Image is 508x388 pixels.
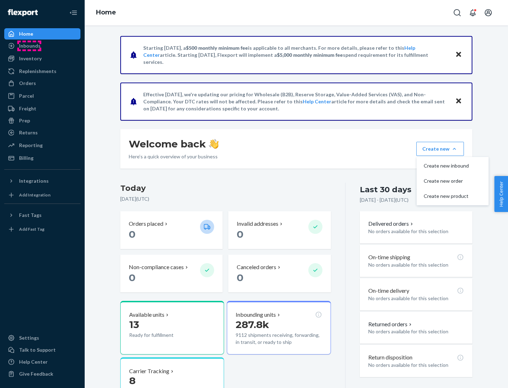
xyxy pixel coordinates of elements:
[120,301,224,354] button: Available units13Ready for fulfillment
[96,8,116,16] a: Home
[19,68,56,75] div: Replenishments
[129,138,219,150] h1: Welcome back
[4,152,80,164] a: Billing
[129,272,135,284] span: 0
[129,367,169,375] p: Carrier Tracking
[237,220,278,228] p: Invalid addresses
[466,6,480,20] button: Open notifications
[143,44,448,66] p: Starting [DATE], a is applicable to all merchants. For more details, please refer to this article...
[120,255,223,292] button: Non-compliance cases 0
[19,154,34,162] div: Billing
[90,2,122,23] ol: breadcrumbs
[19,55,42,62] div: Inventory
[209,139,219,149] img: hand-wave emoji
[4,66,80,77] a: Replenishments
[368,362,464,369] p: No orders available for this selection
[4,53,80,64] a: Inventory
[129,311,164,319] p: Available units
[19,117,30,124] div: Prep
[454,96,463,107] button: Close
[4,103,80,114] a: Freight
[4,28,80,40] a: Home
[19,177,49,184] div: Integrations
[4,210,80,221] button: Fast Tags
[4,78,80,89] a: Orders
[186,45,248,51] span: $500 monthly minimum fee
[424,178,469,183] span: Create new order
[19,80,36,87] div: Orders
[143,91,448,112] p: Effective [DATE], we're updating our pricing for Wholesale (B2B), Reserve Storage, Value-Added Se...
[19,192,50,198] div: Add Integration
[66,6,80,20] button: Close Navigation
[368,261,464,268] p: No orders available for this selection
[4,140,80,151] a: Reporting
[19,212,42,219] div: Fast Tags
[368,320,413,328] button: Returned orders
[237,263,276,271] p: Canceled orders
[454,50,463,60] button: Close
[368,253,410,261] p: On-time shipping
[129,319,139,331] span: 13
[4,224,80,235] a: Add Fast Tag
[4,356,80,368] a: Help Center
[228,211,331,249] button: Invalid addresses 0
[129,153,219,160] p: Here’s a quick overview of your business
[236,332,322,346] p: 9112 shipments receiving, forwarding, in transit, or ready to ship
[19,42,41,49] div: Inbounds
[368,353,412,362] p: Return disposition
[19,370,53,377] div: Give Feedback
[450,6,464,20] button: Open Search Box
[424,194,469,199] span: Create new product
[19,105,36,112] div: Freight
[19,346,56,353] div: Talk to Support
[227,301,331,354] button: Inbounding units287.8k9112 shipments receiving, forwarding, in transit, or ready to ship
[129,375,135,387] span: 8
[4,175,80,187] button: Integrations
[4,90,80,102] a: Parcel
[236,311,276,319] p: Inbounding units
[19,334,39,341] div: Settings
[8,9,38,16] img: Flexport logo
[481,6,495,20] button: Open account menu
[129,332,194,339] p: Ready for fulfillment
[237,272,243,284] span: 0
[236,319,269,331] span: 287.8k
[360,196,409,204] p: [DATE] - [DATE] ( UTC )
[19,358,48,365] div: Help Center
[360,184,411,195] div: Last 30 days
[368,287,409,295] p: On-time delivery
[237,228,243,240] span: 0
[368,220,415,228] button: Delivered orders
[368,295,464,302] p: No orders available for this selection
[424,163,469,168] span: Create new inbound
[120,183,331,194] h3: Today
[4,368,80,380] button: Give Feedback
[120,195,331,202] p: [DATE] ( UTC )
[494,176,508,212] button: Help Center
[129,228,135,240] span: 0
[120,211,223,249] button: Orders placed 0
[303,98,331,104] a: Help Center
[418,158,487,174] button: Create new inbound
[19,226,44,232] div: Add Fast Tag
[129,220,163,228] p: Orders placed
[19,142,43,149] div: Reporting
[368,228,464,235] p: No orders available for this selection
[4,115,80,126] a: Prep
[416,142,464,156] button: Create newCreate new inboundCreate new orderCreate new product
[19,92,34,99] div: Parcel
[228,255,331,292] button: Canceled orders 0
[19,30,33,37] div: Home
[277,52,343,58] span: $5,000 monthly minimum fee
[418,189,487,204] button: Create new product
[129,263,184,271] p: Non-compliance cases
[4,189,80,201] a: Add Integration
[418,174,487,189] button: Create new order
[4,40,80,51] a: Inbounds
[368,328,464,335] p: No orders available for this selection
[4,332,80,344] a: Settings
[4,127,80,138] a: Returns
